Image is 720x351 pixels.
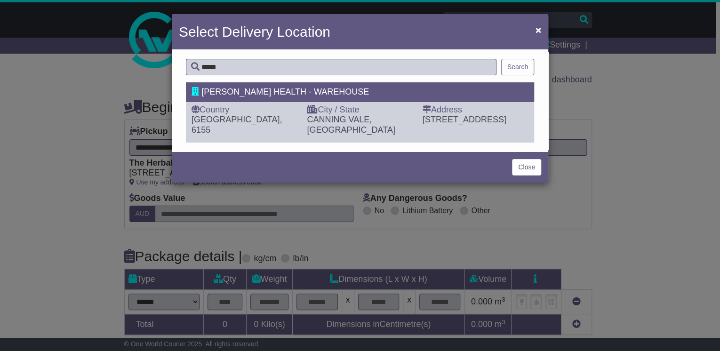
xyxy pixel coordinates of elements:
[201,87,369,96] span: [PERSON_NAME] HEALTH - WAREHOUSE
[423,115,506,124] span: [STREET_ADDRESS]
[423,105,528,115] div: Address
[501,59,534,75] button: Search
[307,105,413,115] div: City / State
[531,20,546,40] button: Close
[512,159,541,175] button: Close
[192,105,297,115] div: Country
[179,21,330,42] h4: Select Delivery Location
[307,115,395,135] span: CANNING VALE, [GEOGRAPHIC_DATA]
[192,115,282,135] span: [GEOGRAPHIC_DATA], 6155
[536,24,541,35] span: ×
